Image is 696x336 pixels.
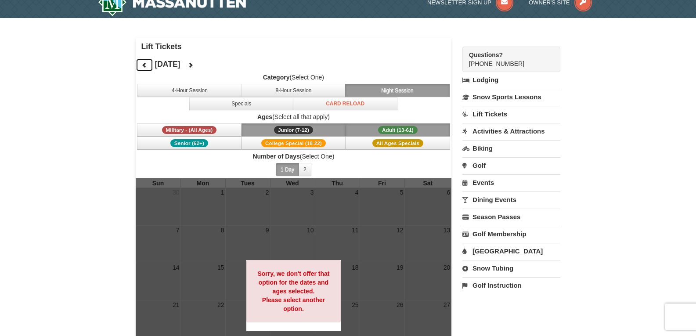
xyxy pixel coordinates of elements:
[462,277,560,293] a: Golf Instruction
[462,106,560,122] a: Lift Tickets
[462,174,560,191] a: Events
[462,260,560,276] a: Snow Tubing
[242,123,346,137] button: Junior (7-12)
[462,89,560,105] a: Snow Sports Lessons
[462,140,560,156] a: Biking
[462,243,560,259] a: [GEOGRAPHIC_DATA]
[462,157,560,173] a: Golf
[274,126,313,134] span: Junior (7-12)
[469,51,503,58] strong: Questions?
[276,163,299,176] button: 1 Day
[257,113,272,120] strong: Ages
[136,73,452,82] label: (Select One)
[136,152,452,161] label: (Select One)
[242,84,346,97] button: 8-Hour Session
[137,84,242,97] button: 4-Hour Session
[346,137,450,150] button: All Ages Specials
[462,226,560,242] a: Golf Membership
[372,139,423,147] span: All Ages Specials
[162,126,217,134] span: Military - (All Ages)
[137,123,242,137] button: Military - (All Ages)
[462,72,560,88] a: Lodging
[263,74,290,81] strong: Category
[137,137,242,150] button: Senior (62+)
[242,137,346,150] button: College Special (18-22)
[170,139,208,147] span: Senior (62+)
[252,153,299,160] strong: Number of Days
[345,84,450,97] button: Night Session
[155,60,180,69] h4: [DATE]
[378,126,418,134] span: Adult (13-61)
[299,163,311,176] button: 2
[346,123,450,137] button: Adult (13-61)
[261,139,326,147] span: College Special (18-22)
[462,123,560,139] a: Activities & Attractions
[469,51,545,67] span: [PHONE_NUMBER]
[293,97,397,110] button: Card Reload
[462,191,560,208] a: Dining Events
[257,270,329,312] strong: Sorry, we don't offer that option for the dates and ages selected. Please select another option.
[136,112,452,121] label: (Select all that apply)
[189,97,294,110] button: Specials
[141,42,452,51] h4: Lift Tickets
[462,209,560,225] a: Season Passes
